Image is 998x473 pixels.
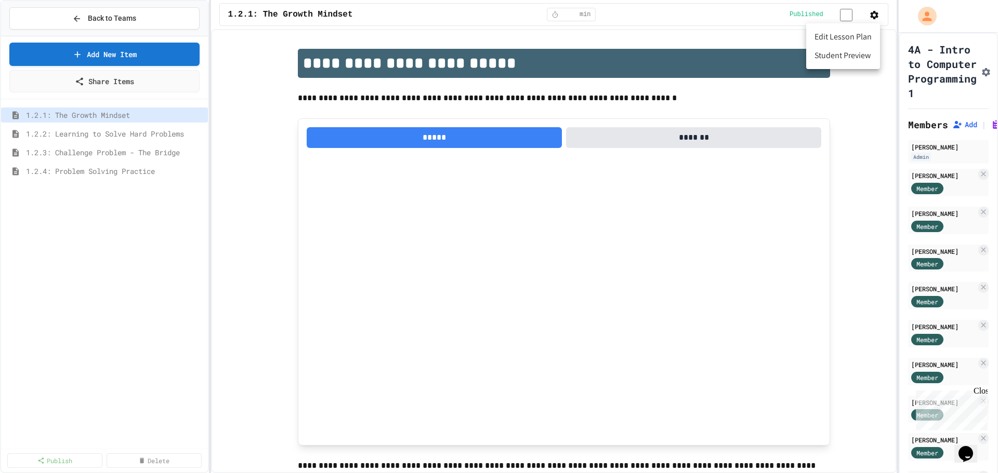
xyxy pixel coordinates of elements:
[916,335,938,344] span: Member
[911,247,976,256] div: [PERSON_NAME]
[911,398,976,407] div: [PERSON_NAME]
[26,166,204,177] span: 1.2.4: Problem Solving Practice
[88,13,136,24] span: Back to Teams
[916,373,938,382] span: Member
[580,10,591,19] span: min
[26,128,204,139] span: 1.2.2: Learning to Solve Hard Problems
[228,8,353,21] span: 1.2.1: The Growth Mindset
[911,171,976,180] div: [PERSON_NAME]
[954,431,988,463] iframe: chat widget
[911,360,976,369] div: [PERSON_NAME]
[26,147,204,158] span: 1.2.3: Challenge Problem - The Bridge
[911,153,931,161] div: Admin
[806,28,880,46] li: Edit Lesson Plan
[911,435,976,444] div: [PERSON_NAME]
[981,118,987,131] span: |
[790,8,865,21] div: Content is published and visible to students
[107,453,202,468] a: Delete
[4,4,72,66] div: Chat with us now!Close
[916,259,938,268] span: Member
[916,222,938,231] span: Member
[916,448,938,457] span: Member
[26,110,204,120] span: 1.2.1: The Growth Mindset
[806,46,880,65] li: Student Preview
[7,453,102,468] a: Publish
[911,209,976,218] div: [PERSON_NAME]
[790,10,823,19] span: Published
[981,65,991,77] button: Assignment Settings
[908,42,977,100] h1: 4A - Intro to Computer Programming 1
[911,284,976,293] div: [PERSON_NAME]
[912,386,988,430] iframe: chat widget
[908,117,948,132] h2: Members
[9,43,200,66] a: Add New Item
[916,297,938,306] span: Member
[911,142,986,152] div: [PERSON_NAME]
[916,184,938,193] span: Member
[952,119,977,130] button: Add
[9,70,200,92] a: Share Items
[907,4,939,28] div: My Account
[911,322,976,331] div: [PERSON_NAME]
[828,9,865,21] input: publish toggle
